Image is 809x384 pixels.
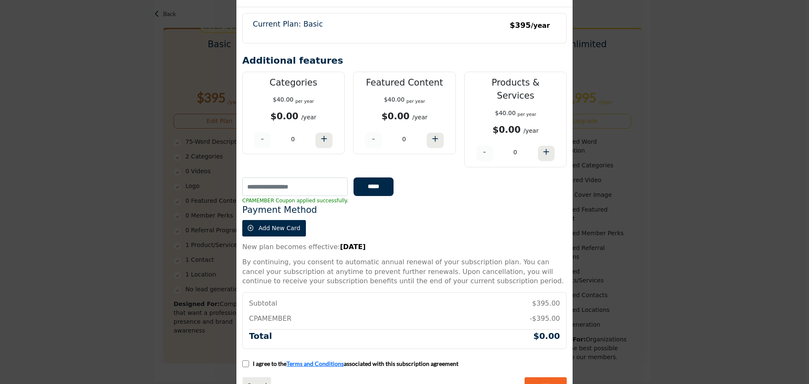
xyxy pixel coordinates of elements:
span: $40.00 [273,96,293,103]
p: Featured Content [361,76,448,90]
span: /year [523,127,538,134]
span: /year [301,114,316,121]
sub: per year [295,99,314,104]
p: 0 [513,148,517,157]
button: Add New Card [242,220,306,236]
p: New plan becomes effective: [242,242,567,252]
p: By continuing, you consent to automatic annual renewal of your subscription plan. You can cancel ... [242,258,567,286]
sub: per year [517,112,536,117]
h4: Payment Method [242,205,567,215]
p: 0 [402,135,406,144]
h4: + [431,134,439,144]
p: 0 [291,135,295,144]
h5: Current Plan: Basic [253,20,323,29]
button: + [538,145,555,161]
p: Subtotal [249,299,277,308]
h4: + [543,147,550,157]
span: CPAMEMBER Coupon applied successfully. [242,198,348,204]
span: Add New Card [258,225,300,231]
b: $0.00 [493,125,520,135]
p: -$395.00 [530,314,560,323]
span: $40.00 [384,96,404,103]
span: $40.00 [495,110,516,116]
button: + [426,132,444,148]
button: + [315,132,333,148]
h5: Total [249,330,272,342]
p: $395.00 [532,299,560,308]
strong: [DATE] [340,243,366,251]
p: CPAMEMBER [249,314,292,323]
p: Products & Services [472,76,559,103]
span: /year [413,114,428,121]
b: $0.00 [271,111,298,121]
small: /year [531,21,550,30]
h5: $0.00 [533,330,560,342]
p: Categories [250,76,337,90]
p: $395 [510,20,550,31]
h3: Additional features [242,54,343,67]
h4: + [320,134,328,144]
a: Terms and Conditions [287,360,344,367]
sub: per year [407,99,425,104]
b: $0.00 [381,111,409,121]
p: I agree to the associated with this subscription agreement [253,360,458,368]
